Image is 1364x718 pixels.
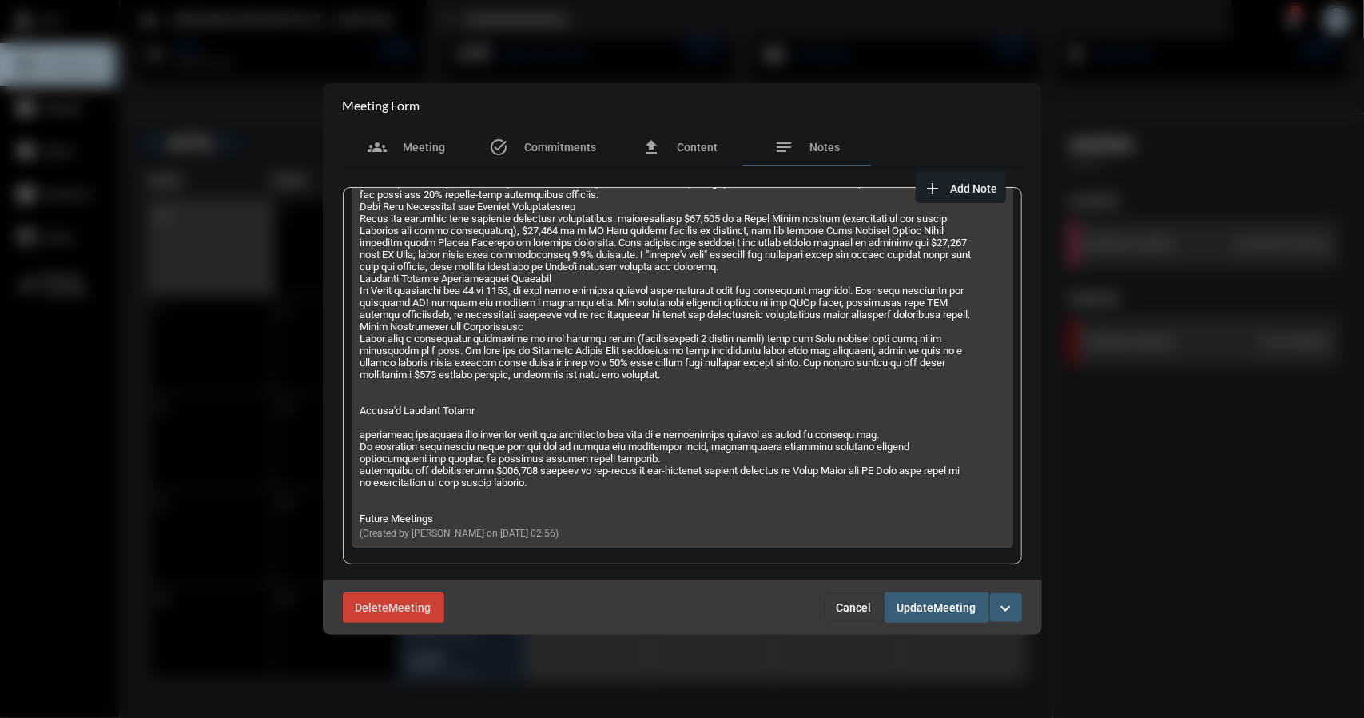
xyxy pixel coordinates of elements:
mat-icon: notes [775,138,794,157]
span: Cancel [837,601,872,614]
span: (Created by [PERSON_NAME] on [DATE] 02:56) [360,528,559,539]
span: Meeting [389,602,431,615]
span: Notes [810,141,841,154]
span: Add Note [951,182,998,195]
span: Content [677,141,718,154]
mat-icon: expand_more [996,599,1016,618]
span: Meeting [934,602,976,615]
button: add note [916,171,1006,203]
span: Delete [356,602,389,615]
mat-icon: add [924,179,943,198]
h2: Meeting Form [343,98,420,113]
mat-icon: file_upload [642,138,661,157]
span: Commitments [525,141,597,154]
button: UpdateMeeting [885,592,989,622]
span: Update [897,602,934,615]
mat-icon: groups [368,138,387,157]
button: Cancel [824,593,885,622]
span: Meeting [403,141,445,154]
mat-icon: task_alt [490,138,509,157]
button: DeleteMeeting [343,592,444,622]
